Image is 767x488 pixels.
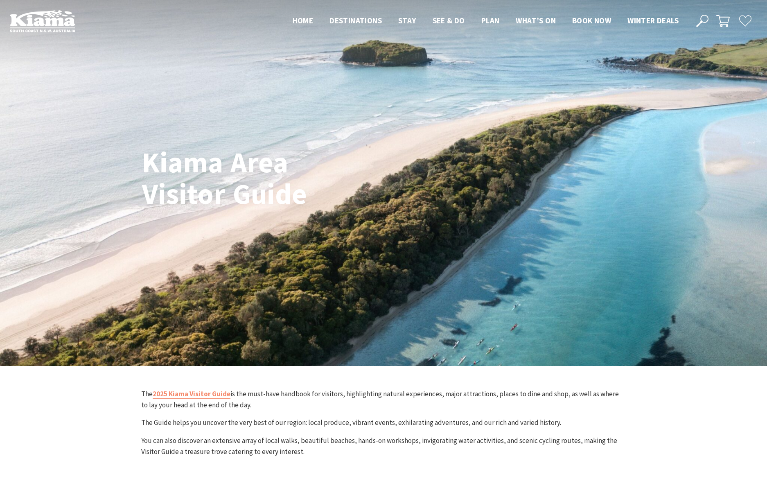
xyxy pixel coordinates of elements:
[141,389,626,411] p: The is the must-have handbook for visitors, highlighting natural experiences, major attractions, ...
[481,16,500,25] span: Plan
[329,16,382,25] span: Destinations
[572,16,611,25] span: Book now
[141,435,626,457] p: You can also discover an extensive array of local walks, beautiful beaches, hands-on workshops, i...
[142,147,373,210] h1: Kiama Area Visitor Guide
[433,16,465,25] span: See & Do
[153,389,230,399] a: 2025 Kiama Visitor Guide
[516,16,556,25] span: What’s On
[284,14,687,28] nav: Main Menu
[141,417,626,428] p: The Guide helps you uncover the very best of our region: local produce, vibrant events, exhilarat...
[293,16,314,25] span: Home
[398,16,416,25] span: Stay
[627,16,679,25] span: Winter Deals
[10,10,75,32] img: Kiama Logo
